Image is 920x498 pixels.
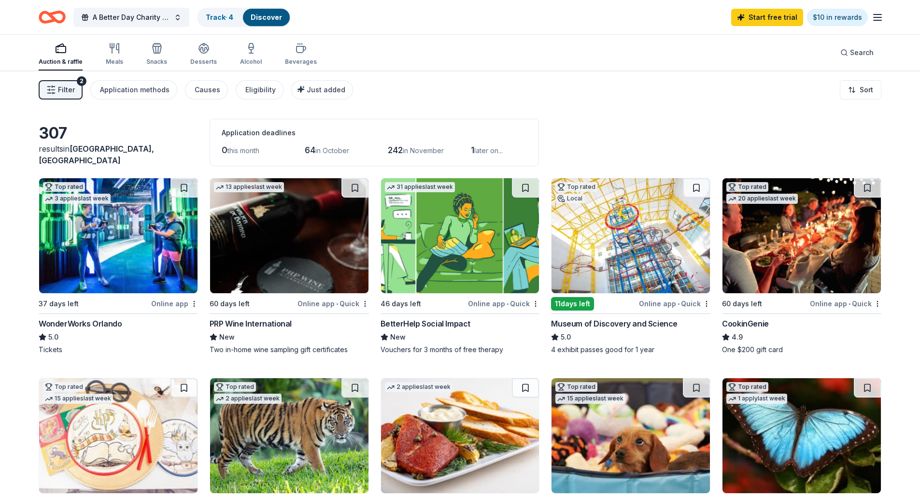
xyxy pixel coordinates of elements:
span: 64 [305,145,315,155]
span: New [219,331,235,343]
button: Search [833,43,881,62]
span: 5.0 [561,331,571,343]
div: Desserts [190,58,217,66]
span: • [507,300,509,308]
div: Auction & raffle [39,58,83,66]
button: Desserts [190,39,217,71]
div: 2 applies last week [385,382,453,392]
div: Snacks [146,58,167,66]
a: Start free trial [731,9,803,26]
div: Tickets [39,345,198,355]
button: Filter2 [39,80,83,100]
div: Online app Quick [468,298,539,310]
span: A Better Day Charity Auction [93,12,170,23]
a: Discover [251,13,282,21]
img: Image for Oriental Trading [39,378,198,493]
span: this month [227,146,259,155]
div: Meals [106,58,123,66]
button: Just added [291,80,353,100]
img: Image for CookinGenie [722,178,881,293]
div: Top rated [555,182,597,192]
span: 4.9 [732,331,743,343]
div: Application deadlines [222,127,527,139]
a: Image for WonderWorks OrlandoTop rated3 applieslast week37 days leftOnline appWonderWorks Orlando... [39,178,198,355]
span: 5.0 [48,331,58,343]
button: Auction & raffle [39,39,83,71]
img: Image for Butterfly World [722,378,881,493]
a: $10 in rewards [807,9,868,26]
div: Online app Quick [810,298,881,310]
img: Image for BetterHelp Social Impact [381,178,539,293]
span: Sort [860,84,873,96]
button: Application methods [90,80,177,100]
div: WonderWorks Orlando [39,318,122,329]
span: 242 [388,145,403,155]
span: • [336,300,338,308]
div: PRP Wine International [210,318,292,329]
div: 20 applies last week [726,194,798,204]
div: Online app Quick [297,298,369,310]
button: Track· 4Discover [197,8,291,27]
img: Image for BarkBox [552,378,710,493]
span: in October [315,146,349,155]
span: in November [403,146,444,155]
img: Image for Perry's Steakhouse [381,378,539,493]
div: Local [555,194,584,203]
div: Top rated [726,182,768,192]
div: Vouchers for 3 months of free therapy [381,345,540,355]
button: Sort [840,80,881,100]
button: A Better Day Charity Auction [73,8,189,27]
div: 15 applies last week [555,394,625,404]
span: Just added [307,85,345,94]
div: Museum of Discovery and Science [551,318,678,329]
a: Track· 4 [206,13,233,21]
div: Top rated [43,182,85,192]
span: Search [850,47,874,58]
span: Filter [58,84,75,96]
img: Image for Zoo Miami [210,378,368,493]
span: 1 [471,145,474,155]
span: 0 [222,145,227,155]
div: 11 days left [551,297,594,311]
button: Alcohol [240,39,262,71]
div: 60 days left [722,298,762,310]
span: later on... [474,146,503,155]
a: Image for PRP Wine International13 applieslast week60 days leftOnline app•QuickPRP Wine Internati... [210,178,369,355]
div: 2 applies last week [214,394,282,404]
div: One $200 gift card [722,345,881,355]
img: Image for Museum of Discovery and Science [552,178,710,293]
div: Beverages [285,58,317,66]
div: 1 apply last week [726,394,787,404]
span: • [849,300,850,308]
a: Image for BetterHelp Social Impact31 applieslast week46 days leftOnline app•QuickBetterHelp Socia... [381,178,540,355]
button: Beverages [285,39,317,71]
div: Top rated [214,382,256,392]
button: Causes [185,80,228,100]
a: Image for CookinGenieTop rated20 applieslast week60 days leftOnline app•QuickCookinGenie4.9One $2... [722,178,881,355]
div: 60 days left [210,298,250,310]
div: Top rated [726,382,768,392]
a: Image for Museum of Discovery and ScienceTop ratedLocal11days leftOnline app•QuickMuseum of Disco... [551,178,710,355]
div: results [39,143,198,166]
div: 307 [39,124,198,143]
div: 3 applies last week [43,194,111,204]
span: • [678,300,679,308]
button: Snacks [146,39,167,71]
span: New [390,331,406,343]
button: Eligibility [236,80,283,100]
div: 13 applies last week [214,182,284,192]
div: BetterHelp Social Impact [381,318,470,329]
div: Top rated [555,382,597,392]
div: Alcohol [240,58,262,66]
div: Online app Quick [639,298,710,310]
div: 31 applies last week [385,182,455,192]
div: Application methods [100,84,170,96]
span: in [39,144,154,165]
div: Two in-home wine sampling gift certificates [210,345,369,355]
div: Online app [151,298,198,310]
span: [GEOGRAPHIC_DATA], [GEOGRAPHIC_DATA] [39,144,154,165]
div: 37 days left [39,298,79,310]
div: Eligibility [245,84,276,96]
div: 46 days left [381,298,421,310]
img: Image for PRP Wine International [210,178,368,293]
